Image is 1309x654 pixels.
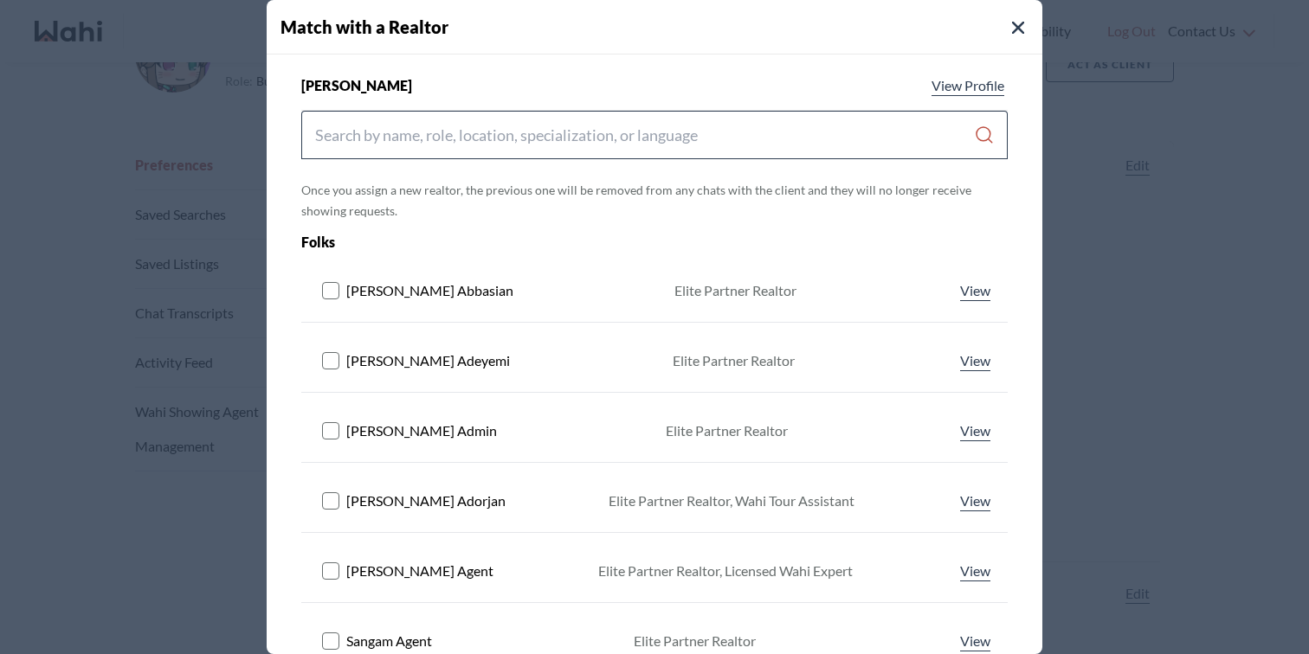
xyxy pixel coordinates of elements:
div: Elite Partner Realtor [674,280,796,301]
a: View profile [957,631,994,651]
span: [PERSON_NAME] Agent [346,561,493,581]
span: Sangam Agent [346,631,432,651]
div: Elite Partner Realtor [634,631,756,651]
div: Elite Partner Realtor [666,420,788,441]
a: View profile [957,420,994,441]
span: [PERSON_NAME] Admin [346,420,497,441]
span: [PERSON_NAME] Adorjan [346,490,506,511]
a: View profile [957,350,994,371]
div: Folks [301,232,867,253]
h4: Match with a Realtor [280,14,1042,40]
div: Elite Partner Realtor, Wahi Tour Assistant [609,490,854,511]
a: View profile [957,490,994,511]
div: Elite Partner Realtor [673,350,795,371]
span: [PERSON_NAME] [301,75,412,96]
a: View profile [957,280,994,301]
div: Elite Partner Realtor, Licensed Wahi Expert [598,561,853,581]
span: [PERSON_NAME] Abbasian [346,280,513,301]
p: Once you assign a new realtor, the previous one will be removed from any chats with the client an... [301,180,1008,221]
button: Close Modal [1008,17,1028,38]
a: View profile [957,561,994,581]
a: View profile [928,75,1008,96]
span: [PERSON_NAME] Adeyemi [346,350,510,371]
input: Search input [315,119,974,151]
